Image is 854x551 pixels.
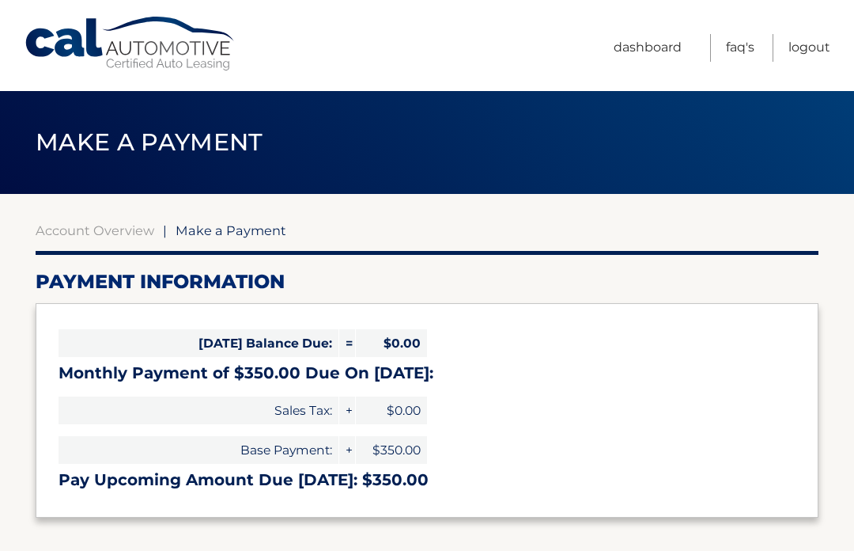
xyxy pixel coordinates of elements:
[356,436,427,464] span: $350.00
[339,329,355,357] span: =
[614,34,682,62] a: Dashboard
[36,127,263,157] span: Make a Payment
[163,222,167,238] span: |
[59,397,338,424] span: Sales Tax:
[176,222,286,238] span: Make a Payment
[24,16,237,72] a: Cal Automotive
[356,397,427,424] span: $0.00
[339,436,355,464] span: +
[339,397,355,424] span: +
[59,470,795,490] h3: Pay Upcoming Amount Due [DATE]: $350.00
[788,34,830,62] a: Logout
[356,329,427,357] span: $0.00
[36,270,818,294] h2: Payment Information
[59,436,338,464] span: Base Payment:
[59,363,795,383] h3: Monthly Payment of $350.00 Due On [DATE]:
[59,329,338,357] span: [DATE] Balance Due:
[36,222,154,238] a: Account Overview
[726,34,754,62] a: FAQ's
